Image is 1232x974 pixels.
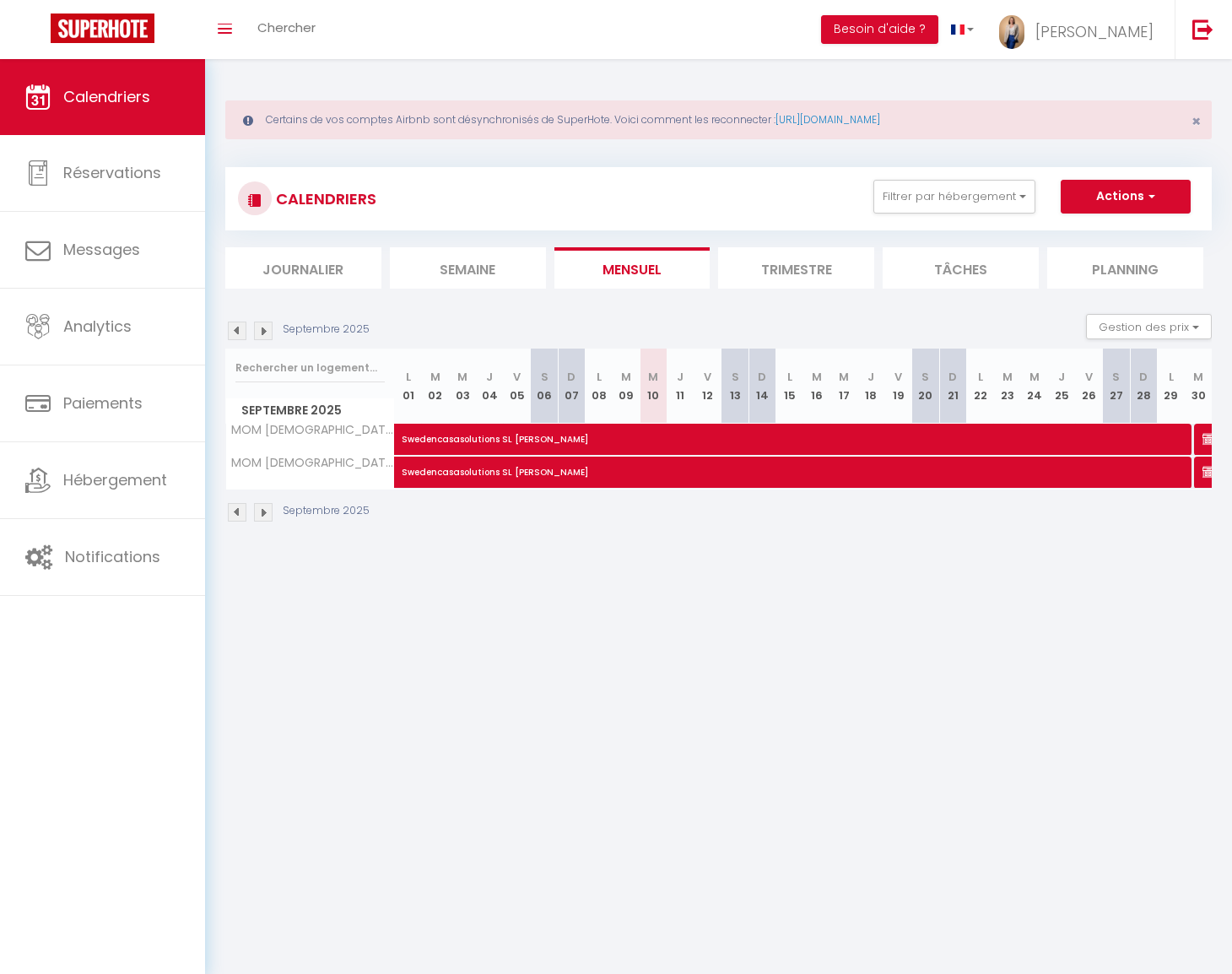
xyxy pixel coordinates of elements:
p: Septembre 2025 [283,503,370,519]
abbr: D [567,369,575,385]
abbr: M [812,369,822,385]
span: Notifications [65,546,160,567]
th: 09 [613,349,640,424]
th: 06 [531,349,558,424]
abbr: S [921,369,929,385]
li: Journalier [225,247,381,289]
th: 07 [558,349,585,424]
abbr: S [1112,369,1120,385]
button: Close [1191,114,1201,129]
abbr: L [978,369,983,385]
th: 20 [912,349,939,424]
button: Filtrer par hébergement [873,180,1035,214]
th: 10 [640,349,667,424]
abbr: L [787,369,792,385]
th: 14 [748,349,775,424]
th: 04 [476,349,503,424]
li: Tâches [883,247,1039,289]
span: Paiements [63,392,143,414]
th: 23 [994,349,1021,424]
th: 19 [885,349,912,424]
span: Septembre 2025 [226,398,394,423]
abbr: J [677,369,684,385]
span: Calendriers [63,86,150,107]
div: Certains de vos comptes Airbnb sont désynchronisés de SuperHote. Voici comment les reconnecter : [225,100,1212,139]
th: 01 [395,349,422,424]
a: Swedencasasolutions SL [PERSON_NAME] [395,457,422,489]
th: 25 [1048,349,1075,424]
abbr: M [621,369,631,385]
th: 21 [939,349,966,424]
abbr: V [704,369,711,385]
p: Septembre 2025 [283,322,370,338]
th: 27 [1103,349,1130,424]
abbr: M [1029,369,1040,385]
button: Actions [1061,180,1191,214]
th: 22 [966,349,993,424]
span: Hébergement [63,469,167,490]
abbr: M [648,369,658,385]
th: 18 [857,349,884,424]
th: 26 [1076,349,1103,424]
abbr: S [732,369,739,385]
abbr: J [486,369,493,385]
abbr: D [758,369,766,385]
abbr: M [430,369,440,385]
span: × [1191,111,1201,132]
input: Rechercher un logement... [235,353,385,383]
th: 03 [449,349,476,424]
th: 29 [1157,349,1184,424]
img: logout [1192,19,1213,40]
abbr: M [457,369,467,385]
span: Analytics [63,316,132,337]
th: 05 [504,349,531,424]
abbr: J [1058,369,1065,385]
li: Trimestre [718,247,874,289]
abbr: S [541,369,548,385]
abbr: L [597,369,602,385]
abbr: L [406,369,411,385]
th: 13 [721,349,748,424]
th: 28 [1130,349,1157,424]
abbr: V [513,369,521,385]
h3: CALENDRIERS [272,180,376,218]
span: Chercher [257,19,316,36]
abbr: V [894,369,902,385]
abbr: L [1169,369,1174,385]
th: 12 [694,349,721,424]
th: 08 [585,349,612,424]
abbr: V [1085,369,1093,385]
th: 16 [803,349,830,424]
th: 11 [667,349,694,424]
th: 17 [830,349,857,424]
span: MOM [DEMOGRAPHIC_DATA] - Votre havre de paix [229,457,397,469]
th: 30 [1185,349,1212,424]
th: 02 [422,349,449,424]
th: 15 [775,349,802,424]
abbr: M [1193,369,1203,385]
span: MOM [DEMOGRAPHIC_DATA] - Votre havre de paix [229,424,397,436]
abbr: M [839,369,849,385]
th: 24 [1021,349,1048,424]
abbr: D [948,369,957,385]
span: Réservations [63,162,161,183]
img: Super Booking [51,14,154,43]
li: Mensuel [554,247,711,289]
abbr: M [1002,369,1013,385]
li: Planning [1047,247,1203,289]
li: Semaine [390,247,546,289]
span: Messages [63,239,140,260]
button: Gestion des prix [1086,314,1212,339]
span: [PERSON_NAME] [1035,21,1154,42]
abbr: J [867,369,874,385]
button: Besoin d'aide ? [821,15,938,44]
abbr: D [1139,369,1148,385]
a: Swedencasasolutions SL [PERSON_NAME] [395,424,422,456]
button: Ouvrir le widget de chat LiveChat [14,7,64,57]
a: [URL][DOMAIN_NAME] [775,112,880,127]
img: ... [999,15,1024,49]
